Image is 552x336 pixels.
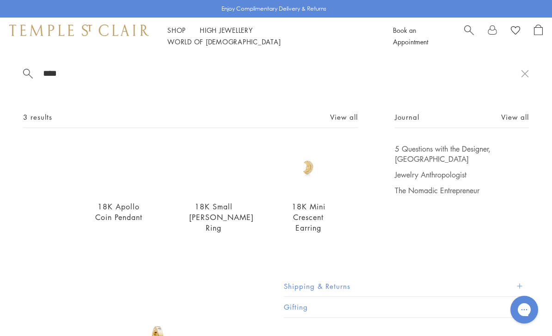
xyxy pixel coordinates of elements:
button: Gifting [284,297,524,318]
a: Search [464,24,474,48]
a: 18K Mini Crescent Earring [292,202,325,233]
img: Temple St. Clair [9,24,149,36]
a: ShopShop [167,25,186,35]
img: E18105-MINICRES [284,144,333,192]
a: Open Shopping Bag [534,24,543,48]
button: Shipping & Returns [284,276,524,297]
a: Book an Appointment [393,25,428,46]
a: View all [501,112,529,122]
span: Journal [395,111,419,123]
a: 5 Questions with the Designer, [GEOGRAPHIC_DATA] [395,144,529,164]
img: 18K Apollo Coin Pendant [94,144,143,192]
p: Enjoy Complimentary Delivery & Returns [221,4,326,13]
a: View all [330,112,358,122]
a: Jewelry Anthropologist [395,170,529,180]
a: World of [DEMOGRAPHIC_DATA]World of [DEMOGRAPHIC_DATA] [167,37,281,46]
a: View Wishlist [511,24,520,38]
a: 18K Apollo Coin Pendant [95,202,142,222]
img: 18K Small Giglio Ring [189,144,238,192]
a: 18K Small [PERSON_NAME] Ring [189,202,254,233]
iframe: Gorgias live chat messenger [506,293,543,327]
a: The Nomadic Entrepreneur [395,185,529,195]
nav: Main navigation [167,24,372,48]
span: 3 results [23,111,52,123]
a: High JewelleryHigh Jewellery [200,25,253,35]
